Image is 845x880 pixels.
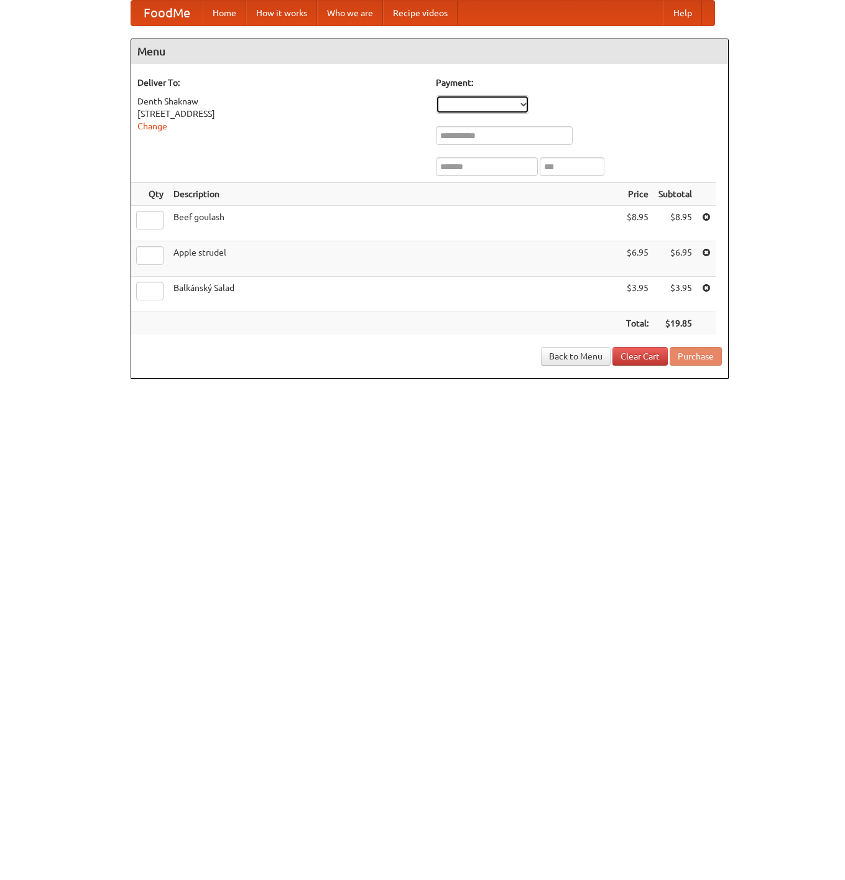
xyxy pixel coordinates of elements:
th: Description [169,183,621,206]
h4: Menu [131,39,728,64]
td: Balkánský Salad [169,277,621,312]
div: Denth Shaknaw [137,95,423,108]
td: $6.95 [653,241,697,277]
a: Recipe videos [383,1,458,25]
td: $8.95 [621,206,653,241]
h5: Deliver To: [137,76,423,89]
a: Home [203,1,246,25]
td: $3.95 [653,277,697,312]
a: How it works [246,1,317,25]
h5: Payment: [436,76,722,89]
td: $3.95 [621,277,653,312]
a: Back to Menu [541,347,611,366]
div: [STREET_ADDRESS] [137,108,423,120]
td: Beef goulash [169,206,621,241]
th: Total: [621,312,653,335]
a: Clear Cart [612,347,668,366]
td: Apple strudel [169,241,621,277]
td: $6.95 [621,241,653,277]
button: Purchase [670,347,722,366]
a: Help [663,1,702,25]
th: Subtotal [653,183,697,206]
th: $19.85 [653,312,697,335]
a: Who we are [317,1,383,25]
th: Qty [131,183,169,206]
th: Price [621,183,653,206]
td: $8.95 [653,206,697,241]
a: Change [137,121,167,131]
a: FoodMe [131,1,203,25]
